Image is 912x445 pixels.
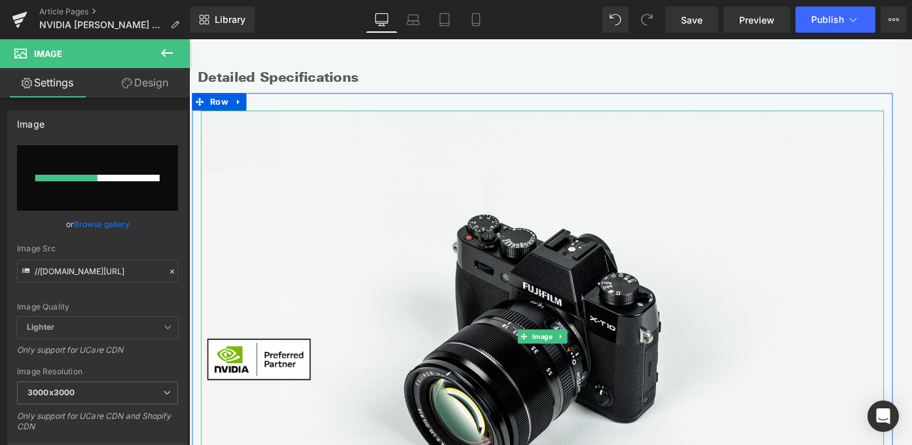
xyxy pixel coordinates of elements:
[215,14,246,26] span: Library
[39,20,165,30] span: NVIDIA [PERSON_NAME] Family vs. [PERSON_NAME]: What You Need to Know
[397,7,429,33] a: Laptop
[39,7,190,17] a: Article Pages
[634,7,660,33] button: Redo
[27,322,54,332] b: Lighter
[17,260,178,283] input: Link
[382,325,410,341] span: Image
[10,31,782,54] h2: Detailed Specifications
[602,7,629,33] button: Undo
[17,244,178,253] div: Image Src
[739,13,775,27] span: Preview
[34,48,62,59] span: Image
[47,60,64,80] a: Expand / Collapse
[867,400,899,432] div: Open Intercom Messenger
[881,7,907,33] button: More
[681,13,702,27] span: Save
[17,217,178,231] div: or
[17,367,178,376] div: Image Resolution
[17,302,178,311] div: Image Quality
[27,387,75,397] b: 3000x3000
[17,111,45,130] div: Image
[429,7,460,33] a: Tablet
[98,68,192,98] a: Design
[13,329,144,389] img: nvidia-preferred-partner-badge-rgb-for-screen.png
[190,7,255,33] a: New Library
[811,14,844,25] span: Publish
[723,7,790,33] a: Preview
[20,60,47,80] span: Row
[460,7,492,33] a: Mobile
[795,7,875,33] button: Publish
[366,7,397,33] a: Desktop
[17,411,178,440] div: Only support for UCare CDN and Shopify CDN
[410,325,424,341] a: Expand / Collapse
[17,345,178,364] div: Only support for UCare CDN
[74,213,130,236] a: Browse gallery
